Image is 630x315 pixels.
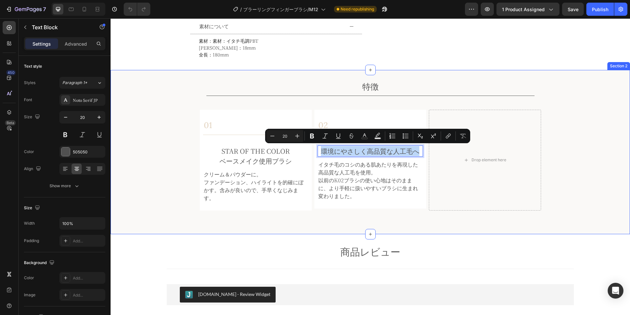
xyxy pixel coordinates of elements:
[73,149,104,155] div: 505050
[24,292,35,298] div: Image
[24,238,39,244] div: Padding
[73,275,104,281] div: Add...
[111,18,630,315] iframe: Design area
[124,3,150,16] div: Undo/Redo
[32,40,51,47] p: Settings
[43,5,46,13] p: 7
[24,97,32,103] div: Font
[24,275,34,281] div: Color
[3,3,49,16] button: 7
[243,6,318,13] span: ブラーリングフィンガーブラシ/M12
[208,158,312,182] p: 以前のK02ブラシの使い心地はそのままに、より手軽に扱いやすいブラシに生まれ変わりました。
[24,80,35,86] div: Styles
[24,113,41,122] div: Size
[88,272,160,279] div: [DOMAIN_NAME] - Review Widget
[32,23,88,31] p: Text Block
[586,3,614,16] button: Publish
[60,217,105,229] input: Auto
[361,139,396,144] div: Drop element here
[592,6,608,13] div: Publish
[5,120,16,125] div: Beta
[73,97,104,103] div: Noto Serif JP
[24,204,41,213] div: Size
[208,128,312,138] p: 環境にやさしく高品質な人工毛へ
[50,183,80,189] div: Show more
[207,101,218,112] h2: 02
[24,149,34,155] div: Color
[59,77,105,89] button: Paragraph 1*
[207,127,312,138] div: Rich Text Editor. Editing area: main
[74,272,82,280] img: Judgeme.png
[24,180,105,192] button: Show more
[208,142,312,158] p: イタチ毛のコシのある肌あたりを再現した高品質な人工毛を使用。
[265,129,470,143] div: Editor contextual toolbar
[24,165,42,173] div: Align
[496,3,559,16] button: 1 product assigned
[6,70,16,75] div: 450
[24,220,35,226] div: Width
[73,292,104,298] div: Add...
[502,6,545,13] span: 1 product assigned
[608,283,623,299] div: Open Intercom Messenger
[56,226,463,239] h2: 商品レビュー
[65,40,87,47] p: Advanced
[24,259,56,267] div: Background
[341,6,374,12] span: Need republishing
[62,80,87,86] span: Paragraph 1*
[69,268,165,284] button: Judge.me - Review Widget
[73,238,104,244] div: Add...
[240,6,242,13] span: /
[498,45,518,51] div: Section 2
[562,3,584,16] button: Save
[24,63,42,69] div: Text style
[568,7,578,12] span: Save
